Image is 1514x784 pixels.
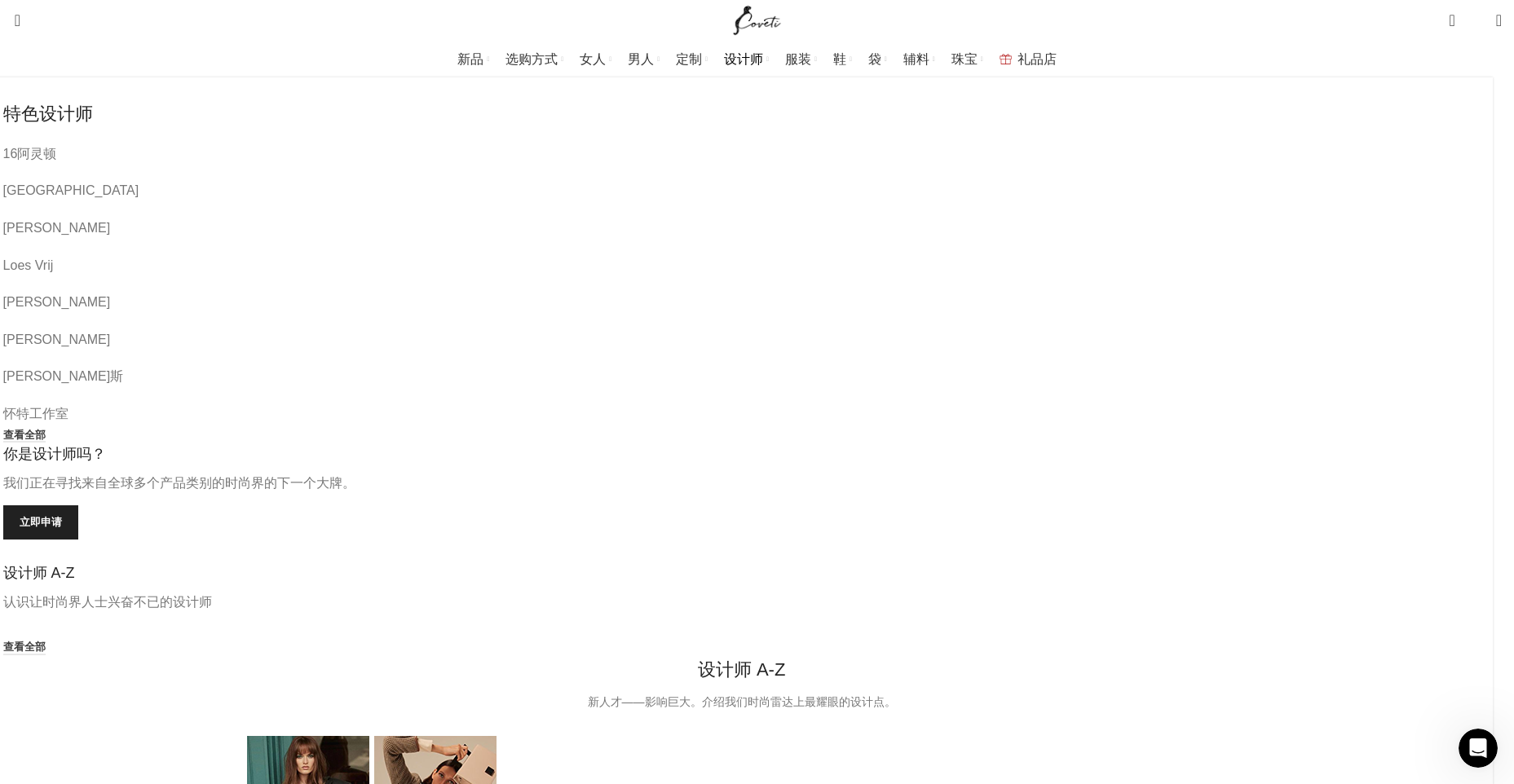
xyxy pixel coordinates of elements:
[4,4,20,37] a: 搜索
[505,43,563,76] a: 选购方式
[457,51,483,67] span: 新品
[3,329,1481,350] a: [PERSON_NAME]
[833,43,852,76] a: 鞋
[724,43,769,76] a: 设计师
[4,43,1510,76] div: 主导航
[3,143,1481,165] a: 16阿灵顿
[3,218,1481,239] a: [PERSON_NAME]
[951,51,978,67] span: 珠宝
[628,43,660,76] a: 男人
[868,43,887,76] a: 袋
[730,12,784,26] a: 网站徽标
[1000,43,1057,76] a: 礼品店
[3,445,1481,464] h4: 你是设计师吗？
[1459,729,1498,768] iframe: Intercom live chat
[676,51,702,67] span: 定制
[951,43,983,76] a: 珠宝
[1441,4,1463,37] a: 0
[628,51,654,67] span: 男人
[724,51,763,67] span: 设计师
[3,505,78,540] a: 立即申请
[785,43,817,76] a: 服装
[785,51,811,67] span: 服装
[3,255,1481,276] a: Loes Vrij
[3,180,1481,201] a: [GEOGRAPHIC_DATA]
[1468,4,1484,37] div: My Wishlist
[1454,10,1459,18] font: 0
[676,43,708,76] a: 定制
[1017,51,1057,67] span: 礼品店
[505,51,558,67] span: 选购方式
[3,403,1481,425] a: 怀特工作室
[903,51,929,67] span: 辅料
[3,429,46,443] a: 查看全部
[580,43,611,76] a: 女人
[588,693,896,711] div: 新人才——影响巨大。介绍我们时尚雷达上最耀眼的设计点。
[3,473,1481,494] p: 我们正在寻找来自全球多个产品类别的时尚界的下一个大牌。
[903,43,935,76] a: 辅料
[868,51,881,67] span: 袋
[457,43,489,76] a: 新品
[833,51,846,67] span: 鞋
[4,4,20,37] div: Search
[3,366,1481,387] a: [PERSON_NAME]斯
[3,641,46,655] a: 查看全部
[3,564,1481,612] a: 信息框链接
[1000,54,1012,64] img: GiftBag
[580,51,606,67] span: 女人
[3,292,1481,313] a: [PERSON_NAME]
[1471,16,1483,29] span: 0
[3,102,1481,127] h3: 特色设计师
[698,658,786,683] h4: 设计师 A-Z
